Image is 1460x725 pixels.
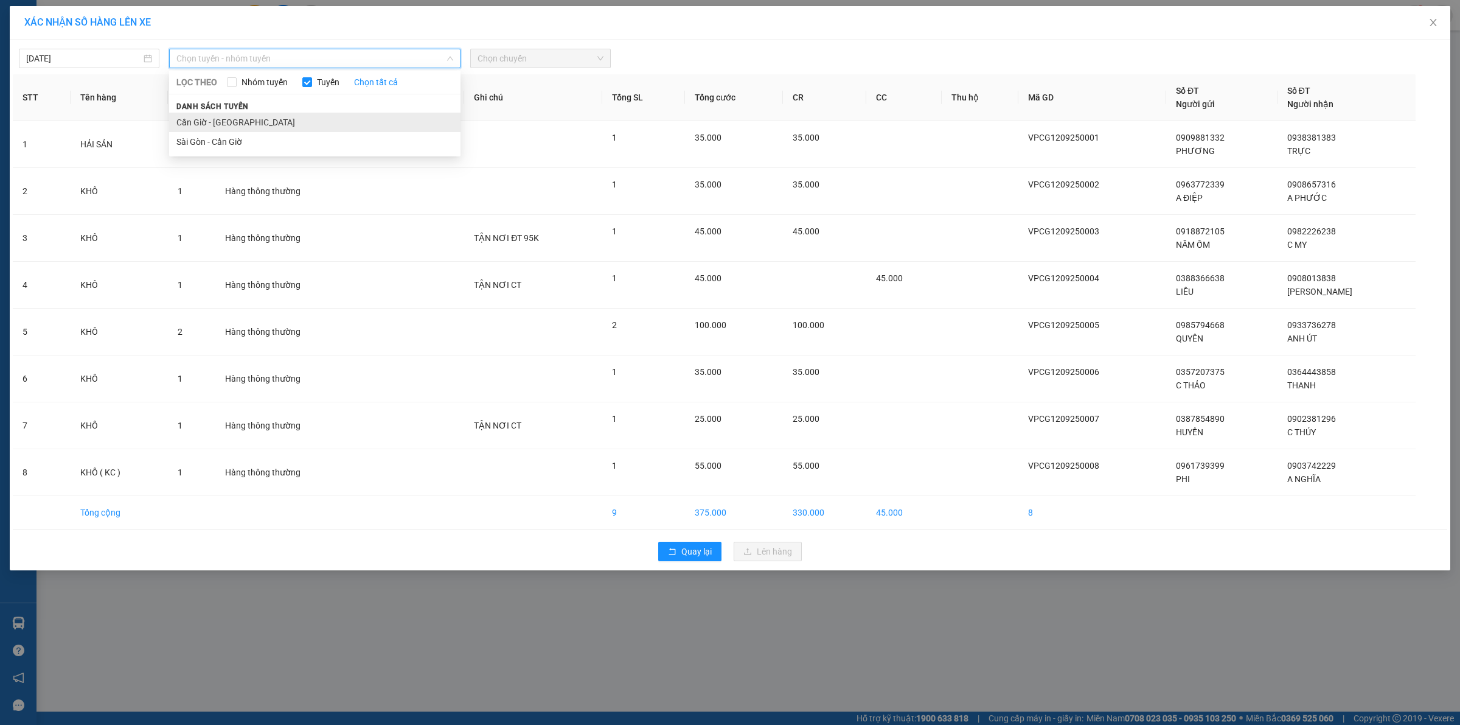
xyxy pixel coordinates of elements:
td: 375.000 [685,496,784,530]
td: Hàng thông thường [215,402,370,449]
span: Quay lại [681,545,712,558]
span: C MY [1287,240,1307,250]
span: 1 [612,273,617,283]
input: 12/09/2025 [26,52,141,65]
span: 45.000 [876,273,903,283]
span: 35.000 [695,367,721,377]
span: 0982226238 [1287,226,1336,236]
th: Mã GD [1018,74,1166,121]
td: KHÔ [71,402,168,449]
td: Hàng thông thường [215,168,370,215]
span: 0357207375 [1176,367,1225,377]
span: TẬN NƠI CT [474,421,521,430]
td: 330.000 [783,496,866,530]
span: 0961739399 [1176,461,1225,471]
span: 35.000 [793,180,819,189]
span: 55.000 [793,461,819,471]
span: Danh sách tuyến [169,101,256,112]
th: Tổng cước [685,74,784,121]
span: 0909881332 [1176,133,1225,142]
span: C THẢO [1176,380,1206,390]
span: 1 [178,280,182,290]
td: HẢI SẢN [71,121,168,168]
span: rollback [668,547,676,557]
span: 0938381383 [1287,133,1336,142]
td: Hàng thông thường [215,355,370,402]
th: Tổng SL [602,74,684,121]
span: 100.000 [793,320,824,330]
th: Ghi chú [464,74,602,121]
span: 1 [612,133,617,142]
td: Hàng thông thường [215,309,370,355]
span: 0387854890 [1176,414,1225,424]
span: 1 [178,233,182,243]
span: PHƯƠNG [1176,146,1215,156]
span: down [447,55,454,62]
span: 2 [612,320,617,330]
span: 35.000 [695,180,721,189]
span: Người nhận [1287,99,1333,109]
span: 25.000 [793,414,819,424]
span: VPCG1209250004 [1028,273,1099,283]
button: rollbackQuay lại [658,542,721,561]
span: 55.000 [695,461,721,471]
span: 0903742229 [1287,461,1336,471]
span: 45.000 [695,273,721,283]
button: Close [1416,6,1450,40]
span: 45.000 [793,226,819,236]
span: TRỰC [1287,146,1310,156]
span: 35.000 [793,367,819,377]
span: 1 [612,367,617,377]
span: A PHƯỚC [1287,193,1327,203]
th: CR [783,74,866,121]
span: 2 [178,327,182,337]
span: 25.000 [695,414,721,424]
th: CC [866,74,942,121]
span: ANH ÚT [1287,334,1317,343]
td: 8 [1018,496,1166,530]
button: uploadLên hàng [734,542,802,561]
li: Cần Giờ - [GEOGRAPHIC_DATA] [169,113,461,132]
span: LỌC THEO [176,75,217,89]
span: 0364443858 [1287,367,1336,377]
span: 0388366638 [1176,273,1225,283]
td: 2 [13,168,71,215]
td: KHÔ [71,215,168,262]
span: NĂM ỐM [1176,240,1210,250]
span: VPCG1209250006 [1028,367,1099,377]
span: Tuyến [312,75,344,89]
th: STT [13,74,71,121]
span: 0908013838 [1287,273,1336,283]
span: 1 [178,468,182,477]
span: 35.000 [695,133,721,142]
span: Chọn chuyến [478,49,603,68]
td: 1 [13,121,71,168]
span: 0963772339 [1176,180,1225,189]
span: 0918872105 [1176,226,1225,236]
span: HUYỀN [1176,427,1203,437]
span: 35.000 [793,133,819,142]
td: 3 [13,215,71,262]
span: TẬN NƠI ĐT 95K [474,233,539,243]
span: VPCG1209250001 [1028,133,1099,142]
span: 1 [612,461,617,471]
b: Gửi khách hàng [75,18,120,75]
span: Chọn tuyến - nhóm tuyến [176,49,453,68]
span: PHI [1176,474,1190,484]
span: 1 [612,180,617,189]
td: Hàng thông thường [215,262,370,309]
td: 9 [602,496,684,530]
img: logo.jpg [15,15,76,76]
th: SL [168,74,215,121]
span: VPCG1209250007 [1028,414,1099,424]
span: LIỄU [1176,287,1194,296]
span: 0933736278 [1287,320,1336,330]
span: QUYÊN [1176,334,1203,343]
span: 1 [178,374,182,384]
span: close [1428,18,1438,27]
span: 0902381296 [1287,414,1336,424]
th: Thu hộ [942,74,1018,121]
span: 1 [178,186,182,196]
td: KHÔ [71,355,168,402]
td: 5 [13,309,71,355]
